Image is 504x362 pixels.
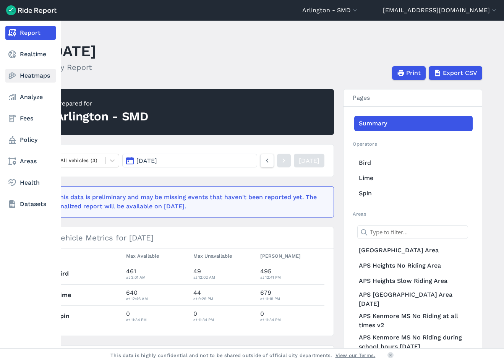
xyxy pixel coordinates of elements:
[260,252,301,261] button: [PERSON_NAME]
[383,6,498,15] button: [EMAIL_ADDRESS][DOMAIN_NAME]
[354,170,473,186] a: Lime
[354,273,473,289] a: APS Heights Slow Riding Area
[392,66,426,80] button: Print
[443,68,477,78] span: Export CSV
[260,274,324,281] div: at 12:41 PM
[126,316,187,323] div: at 11:34 PM
[56,193,320,211] div: This data is preliminary and may be missing events that haven't been reported yet. The finalized ...
[353,210,473,218] h2: Areas
[6,5,57,15] img: Ride Report
[260,309,324,323] div: 0
[5,112,56,125] a: Fees
[260,316,324,323] div: at 11:34 PM
[354,310,473,331] a: APS Kenmore MS No Riding at all times v2
[136,157,157,164] span: [DATE]
[354,186,473,201] a: Spin
[354,243,473,258] a: [GEOGRAPHIC_DATA] Area
[122,154,257,167] button: [DATE]
[354,155,473,170] a: Bird
[354,116,473,131] a: Summary
[193,309,254,323] div: 0
[126,274,187,281] div: at 3:01 AM
[302,6,359,15] button: Arlington - SMD
[56,108,148,125] div: Arlington - SMD
[5,197,56,211] a: Datasets
[56,99,148,108] div: Prepared for
[406,68,421,78] span: Print
[193,252,232,259] span: Max Unavailable
[5,133,56,147] a: Policy
[193,267,254,281] div: 49
[193,288,254,302] div: 44
[47,62,96,73] h2: Daily Report
[5,176,56,190] a: Health
[5,69,56,83] a: Heatmaps
[5,90,56,104] a: Analyze
[294,154,324,167] a: [DATE]
[260,295,324,302] div: at 11:19 PM
[126,252,159,261] button: Max Available
[193,274,254,281] div: at 12:02 AM
[354,331,473,353] a: APS Kenmore MS No Riding during school hours [DATE]
[126,252,159,259] span: Max Available
[126,288,187,302] div: 640
[5,47,56,61] a: Realtime
[47,227,334,248] h3: Vehicle Metrics for [DATE]
[56,263,123,284] th: Bird
[429,66,482,80] button: Export CSV
[193,316,254,323] div: at 11:34 PM
[126,267,187,281] div: 461
[357,225,468,239] input: Type to filter...
[193,252,232,261] button: Max Unavailable
[344,89,482,107] h3: Pages
[260,288,324,302] div: 679
[56,305,123,326] th: Spin
[260,267,324,281] div: 495
[260,252,301,259] span: [PERSON_NAME]
[5,26,56,40] a: Report
[354,258,473,273] a: APS Heights No Riding Area
[353,140,473,148] h2: Operators
[193,295,254,302] div: at 9:29 PM
[335,352,376,359] a: View our Terms.
[56,284,123,305] th: Lime
[126,295,187,302] div: at 12:46 AM
[354,289,473,310] a: APS [GEOGRAPHIC_DATA] Area [DATE]
[47,41,96,62] h1: [DATE]
[126,309,187,323] div: 0
[5,154,56,168] a: Areas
